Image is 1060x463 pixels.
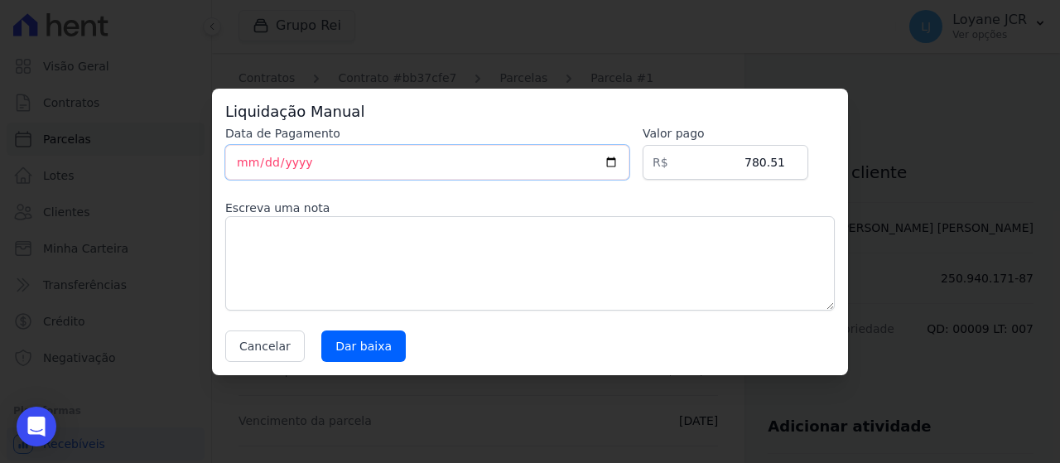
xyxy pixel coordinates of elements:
[225,200,835,216] label: Escreva uma nota
[225,330,305,362] button: Cancelar
[321,330,406,362] input: Dar baixa
[643,125,808,142] label: Valor pago
[225,102,835,122] h3: Liquidação Manual
[17,407,56,446] div: Open Intercom Messenger
[225,125,629,142] label: Data de Pagamento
